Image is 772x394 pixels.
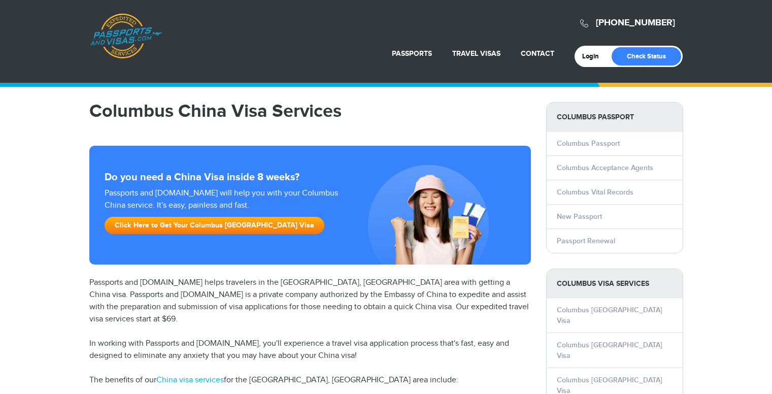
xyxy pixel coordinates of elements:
[547,269,683,298] strong: Columbus Visa Services
[557,212,602,221] a: New Passport
[100,187,345,239] div: Passports and [DOMAIN_NAME] will help you with your Columbus China service. It's easy, painless a...
[89,338,531,362] p: In working with Passports and [DOMAIN_NAME], you'll experience a travel visa application process ...
[156,375,224,385] a: China visa services
[596,17,675,28] a: [PHONE_NUMBER]
[392,49,432,58] a: Passports
[557,139,620,148] a: Columbus Passport
[452,49,500,58] a: Travel Visas
[105,171,516,183] strong: Do you need a China Visa inside 8 weeks?
[557,341,662,360] a: Columbus [GEOGRAPHIC_DATA] Visa
[89,102,531,120] h1: Columbus China Visa Services
[89,277,531,325] p: Passports and [DOMAIN_NAME] helps travelers in the [GEOGRAPHIC_DATA], [GEOGRAPHIC_DATA] area with...
[521,49,554,58] a: Contact
[582,52,606,60] a: Login
[105,217,324,234] a: Click Here to Get Your Columbus [GEOGRAPHIC_DATA] Visa
[557,237,615,245] a: Passport Renewal
[557,188,633,196] a: Columbus Vital Records
[547,103,683,132] strong: Columbus Passport
[90,13,162,59] a: Passports & [DOMAIN_NAME]
[612,47,681,65] a: Check Status
[557,163,653,172] a: Columbus Acceptance Agents
[89,374,531,386] p: The benefits of our for the [GEOGRAPHIC_DATA], [GEOGRAPHIC_DATA] area include:
[557,306,662,325] a: Columbus [GEOGRAPHIC_DATA] Visa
